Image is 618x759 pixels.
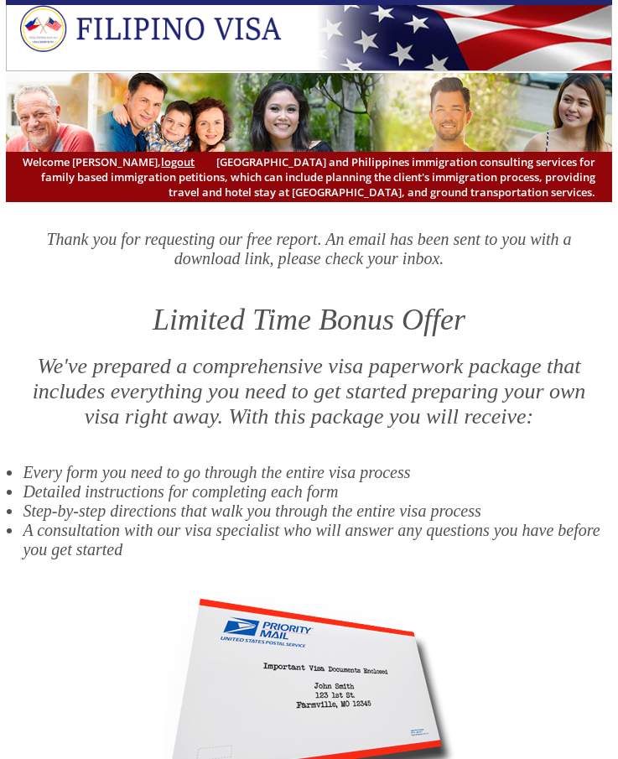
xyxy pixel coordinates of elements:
[23,154,595,200] span: [GEOGRAPHIC_DATA] and Philippines immigration consulting services for family based immigration pe...
[6,354,611,429] p: We've prepared a comprehensive visa paperwork package that includes everything you need to get st...
[161,154,195,169] a: logout
[23,154,195,169] span: Welcome [PERSON_NAME],
[23,502,611,521] li: Step-by-step directions that walk you through the entire visa process
[23,463,611,482] li: Every form you need to go through the entire visa process
[6,230,611,268] p: Thank you for requesting our free report. An email has been sent to you with a download link, ple...
[23,482,611,502] li: Detailed instructions for completing each form
[23,521,611,559] li: A consultation with our visa specialist who will answer any questions you have before you get sta...
[6,302,611,337] h1: Limited Time Bonus Offer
